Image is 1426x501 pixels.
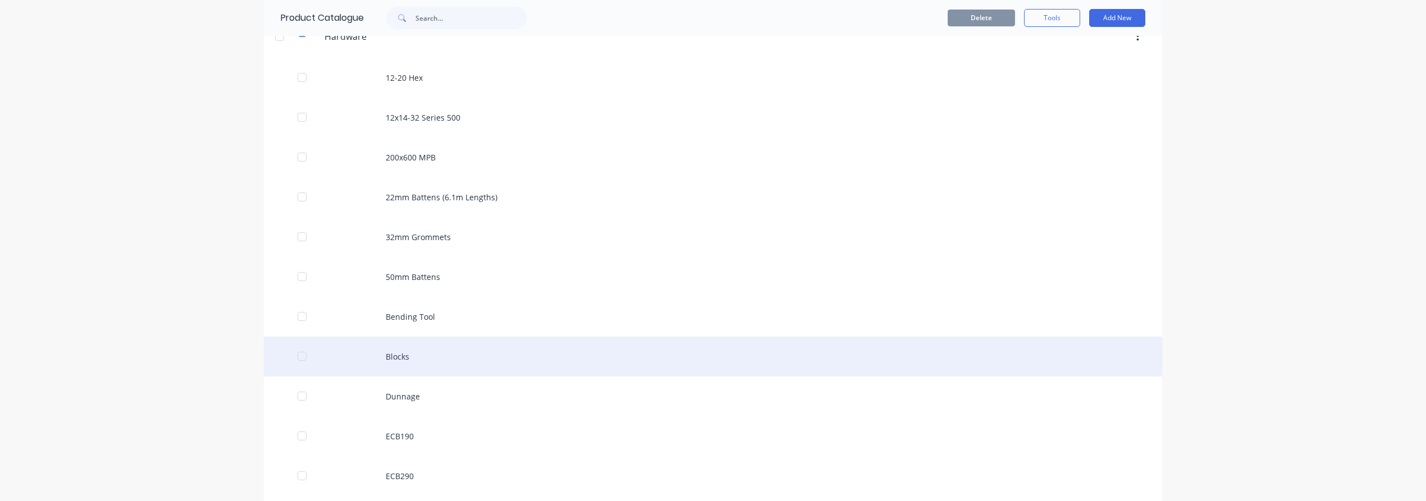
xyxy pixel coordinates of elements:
button: Tools [1024,9,1080,27]
div: 50mm Battens [264,257,1162,297]
div: 200x600 MPB [264,137,1162,177]
button: Delete [948,10,1015,26]
button: Add New [1089,9,1145,27]
div: 22mm Battens (6.1m Lengths) [264,177,1162,217]
div: ECB290 [264,456,1162,496]
div: 12-20 Hex [264,58,1162,98]
input: Enter category name [324,30,457,43]
div: Dunnage [264,376,1162,416]
input: Search... [415,7,527,29]
div: Blocks [264,337,1162,376]
div: Bending Tool [264,297,1162,337]
div: 32mm Grommets [264,217,1162,257]
div: ECB190 [264,416,1162,456]
div: 12x14-32 Series 500 [264,98,1162,137]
